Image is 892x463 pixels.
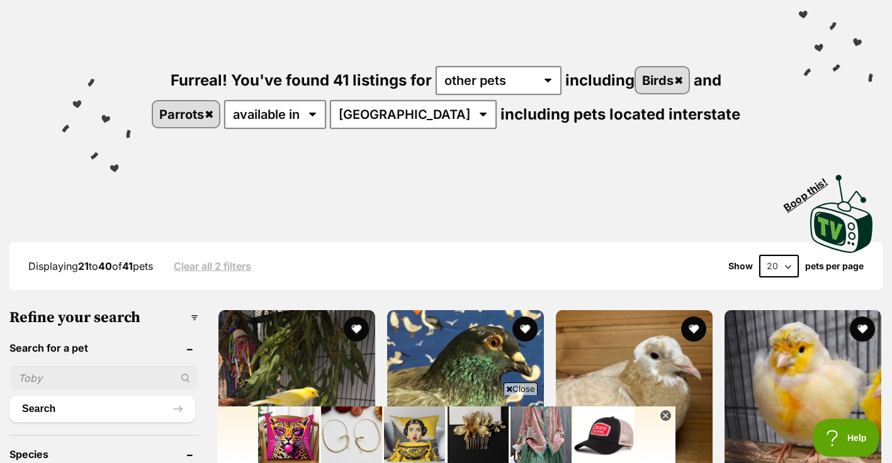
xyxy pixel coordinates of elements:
button: favourite [850,316,875,342]
span: Show [728,261,753,271]
span: Displaying to of pets [28,260,153,272]
img: https://img.kwcdn.com/product/open/2023-08-16/1692153783943-ff764c92badd4ecebd5b101fa9f3fea9-good... [107,89,212,176]
a: Clear all 2 filters [174,260,251,272]
input: Toby [9,366,198,390]
img: https://img.kwcdn.com/product/fancy/69585b88-07a8-4c8b-8d13-d0721d332688.jpg?imageMogr2/strip/siz... [96,254,189,378]
iframe: Help Scout Beacon - Open [813,419,879,457]
button: favourite [344,316,369,342]
button: favourite [681,316,706,342]
button: Search [9,396,195,421]
span: including [152,71,721,123]
img: PetRescue TV logo [810,175,873,253]
header: Species [9,449,198,460]
span: Close [504,382,538,395]
span: Boop this! [782,168,840,213]
strong: 21 [78,260,89,272]
label: pets per page [805,261,864,271]
header: Search for a pet [9,342,198,354]
h3: Refine your search [9,309,198,326]
img: https://img.kwcdn.com/product/201365d418b/e733eacd-8b07-45a1-8cfd-022be144e34c_1200x1200.jpeg?ima... [96,127,189,251]
strong: 40 [98,260,112,272]
a: Boop this! [810,164,873,255]
strong: 41 [122,260,133,272]
a: Birds [636,67,689,93]
span: including pets located interstate [500,105,740,123]
iframe: Advertisement [217,400,675,457]
a: Parrots [153,101,219,127]
span: and [694,71,721,89]
span: Furreal! You've found 41 listings for [171,71,432,89]
button: favourite [512,316,538,342]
